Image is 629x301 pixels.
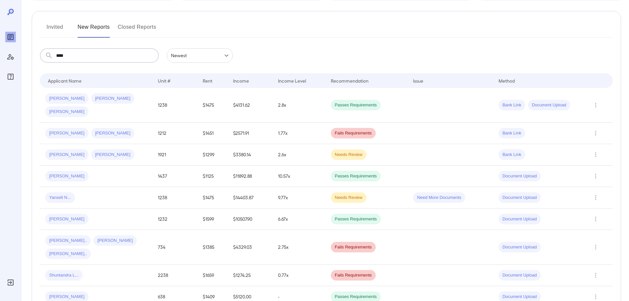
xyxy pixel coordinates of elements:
div: Rent [203,77,213,85]
td: $4329.03 [228,230,273,265]
span: Needs Review [331,195,367,201]
span: Bank Link [499,102,525,108]
span: [PERSON_NAME] [45,216,88,222]
td: $4131.62 [228,88,273,123]
span: [PERSON_NAME] [93,238,137,244]
span: Document Upload [499,173,541,179]
td: 2.8x [273,88,325,123]
td: 2.6x [273,144,325,166]
div: Income Level [278,77,306,85]
td: 1238 [153,187,197,208]
span: [PERSON_NAME] [45,109,88,115]
button: Invited [40,22,70,38]
td: $1299 [197,144,228,166]
span: [PERSON_NAME].. [45,251,91,257]
span: [PERSON_NAME] [45,152,88,158]
span: [PERSON_NAME] [91,95,134,102]
button: Row Actions [590,149,601,160]
td: 1238 [153,88,197,123]
span: Passes Requirements [331,102,381,108]
span: [PERSON_NAME] [91,152,134,158]
div: Applicant Name [48,77,82,85]
button: Row Actions [590,242,601,252]
td: $1599 [197,208,228,230]
span: Bank Link [499,152,525,158]
span: Document Upload [499,195,541,201]
div: Recommendation [331,77,368,85]
button: Row Actions [590,100,601,110]
td: 6.67x [273,208,325,230]
div: Manage Users [5,52,16,62]
td: 1212 [153,123,197,144]
span: Passes Requirements [331,173,381,179]
span: Yansell N... [45,195,75,201]
td: $11892.88 [228,166,273,187]
button: Row Actions [590,214,601,224]
div: Reports [5,32,16,42]
span: [PERSON_NAME].. [45,238,91,244]
td: $1659 [197,265,228,286]
td: $2571.91 [228,123,273,144]
span: Document Upload [528,102,570,108]
div: Unit # [158,77,170,85]
div: Log Out [5,277,16,288]
td: $3380.14 [228,144,273,166]
div: Issue [413,77,424,85]
span: Fails Requirements [331,130,376,136]
span: Shuntandra L... [45,272,83,279]
span: [PERSON_NAME] [91,130,134,136]
td: 1.77x [273,123,325,144]
span: Document Upload [499,216,541,222]
span: Needs Review [331,152,367,158]
span: Passes Requirements [331,216,381,222]
span: Fails Requirements [331,244,376,250]
div: Method [499,77,515,85]
td: 2238 [153,265,197,286]
span: Need More Documents [413,195,465,201]
td: 1232 [153,208,197,230]
td: 734 [153,230,197,265]
span: Document Upload [499,244,541,250]
td: 2.75x [273,230,325,265]
button: Row Actions [590,128,601,138]
td: $1125 [197,166,228,187]
td: $1385 [197,230,228,265]
td: 10.57x [273,166,325,187]
span: Fails Requirements [331,272,376,279]
td: $1451 [197,123,228,144]
button: Row Actions [590,270,601,281]
button: Closed Reports [118,22,157,38]
span: Document Upload [499,294,541,300]
td: $14403.87 [228,187,273,208]
span: Document Upload [499,272,541,279]
td: 9.77x [273,187,325,208]
td: $1274.25 [228,265,273,286]
button: Row Actions [590,171,601,181]
td: $1475 [197,88,228,123]
span: [PERSON_NAME] [45,294,88,300]
span: Passes Requirements [331,294,381,300]
span: [PERSON_NAME] [45,95,88,102]
td: 1921 [153,144,197,166]
button: New Reports [78,22,110,38]
td: $1475 [197,187,228,208]
div: Income [233,77,249,85]
span: [PERSON_NAME] [45,173,88,179]
span: [PERSON_NAME] [45,130,88,136]
td: $10507.90 [228,208,273,230]
div: Newest [167,48,233,63]
button: Row Actions [590,192,601,203]
td: 0.77x [273,265,325,286]
td: 1437 [153,166,197,187]
div: FAQ [5,71,16,82]
span: Bank Link [499,130,525,136]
